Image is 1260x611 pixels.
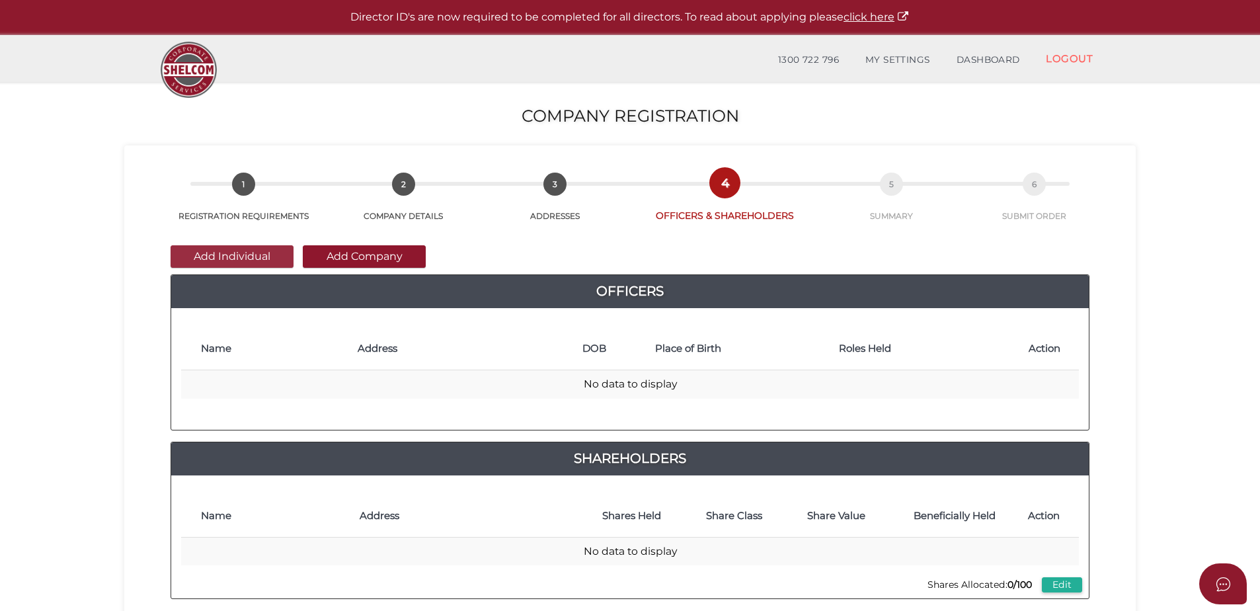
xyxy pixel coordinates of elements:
a: 4OFFICERS & SHAREHOLDERS [633,186,817,222]
a: 1REGISTRATION REQUIREMENTS [157,187,329,222]
img: Logo [154,35,223,104]
a: LOGOUT [1033,45,1106,72]
a: click here [844,11,910,23]
button: Edit [1042,577,1082,592]
span: 3 [543,173,567,196]
button: Add Individual [171,245,294,268]
a: 3ADDRESSES [478,187,633,222]
h4: Action [1029,343,1073,354]
h4: Address [358,343,569,354]
a: Officers [171,280,1089,302]
span: 2 [392,173,415,196]
button: Open asap [1199,563,1247,604]
a: 6SUBMIT ORDER [966,187,1103,222]
a: MY SETTINGS [852,47,943,73]
span: 6 [1023,173,1046,196]
h4: Share Value [792,510,881,522]
span: 4 [713,171,736,194]
h4: DOB [582,343,642,354]
h4: Roles Held [839,343,1015,354]
a: 2COMPANY DETAILS [329,187,477,222]
td: No data to display [181,538,1079,566]
h4: Beneficially Held [894,510,1015,522]
h4: Place of Birth [655,343,826,354]
h4: Action [1028,510,1072,522]
span: 5 [880,173,903,196]
b: 0/100 [1007,579,1032,591]
p: Director ID's are now required to be completed for all directors. To read about applying please [33,10,1227,25]
h4: Shares Held [587,510,676,522]
button: Add Company [303,245,426,268]
h4: Share Class [690,510,779,522]
a: 1300 722 796 [765,47,852,73]
td: No data to display [181,370,1079,399]
span: Shares Allocated: [924,575,1035,594]
h4: Name [201,510,346,522]
h4: Name [201,343,344,354]
span: 1 [232,173,255,196]
a: 5SUMMARY [817,187,965,222]
a: DASHBOARD [943,47,1033,73]
h4: Address [360,510,574,522]
a: Shareholders [171,448,1089,469]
